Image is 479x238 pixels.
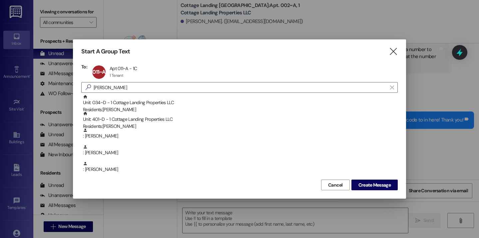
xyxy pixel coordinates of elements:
[328,182,343,189] span: Cancel
[389,48,398,55] i: 
[83,94,398,113] div: Unit: 034~D - 1 Cottage Landing Properties LLC
[83,128,398,140] div: : [PERSON_NAME]
[92,68,105,75] span: 011~A
[94,83,387,92] input: Search for any contact or apartment
[110,73,123,78] div: 1 Tenant
[83,145,398,156] div: : [PERSON_NAME]
[358,182,391,189] span: Create Message
[81,161,398,178] div: : [PERSON_NAME]
[81,94,398,111] div: Unit: 034~D - 1 Cottage Landing Properties LLCResidents:[PERSON_NAME]
[81,145,398,161] div: : [PERSON_NAME]
[83,111,398,130] div: Unit: 401~D - 1 Cottage Landing Properties LLC
[83,106,398,113] div: Residents: [PERSON_NAME]
[83,84,94,91] i: 
[83,161,398,173] div: : [PERSON_NAME]
[351,180,398,190] button: Create Message
[321,180,350,190] button: Cancel
[81,111,398,128] div: Unit: 401~D - 1 Cottage Landing Properties LLCResidents:[PERSON_NAME]
[81,64,87,70] h3: To:
[83,123,398,130] div: Residents: [PERSON_NAME]
[110,65,137,71] div: Apt 011~A - 1C
[81,48,130,55] h3: Start A Group Text
[81,128,398,145] div: : [PERSON_NAME]
[387,82,397,92] button: Clear text
[390,85,394,90] i: 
